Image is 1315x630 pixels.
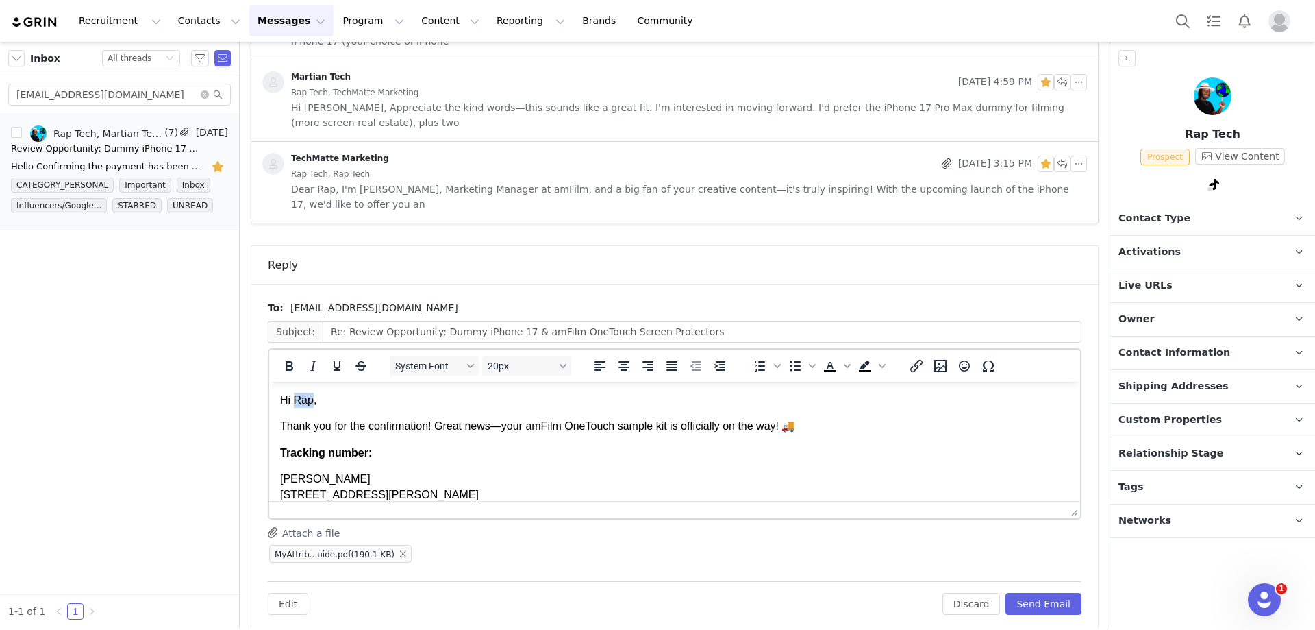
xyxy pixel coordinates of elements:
input: Add a subject line [323,321,1081,343]
button: Justify [660,356,684,376]
span: Inbox [177,178,210,193]
button: Insert/edit image [929,356,952,376]
a: [EMAIL_ADDRESS][DOMAIN_NAME] [230,123,392,134]
p: Thank you for the confirmation! Great news—your amFilm OneTouch sample kit is officially on the w... [11,37,800,52]
span: Tags [1118,480,1144,495]
div: Numbered list [749,356,783,376]
span: [EMAIL_ADDRESS][DOMAIN_NAME] [290,301,458,315]
span: 20px [488,361,555,372]
span: Contact Information [1118,346,1230,361]
i: icon: right [88,607,96,616]
span: [DATE] 4:59 PM [958,74,1032,90]
span: Inbox [30,51,60,66]
div: $500 (50% upfront on signing, 50% within 3 business days) [62,496,770,507]
button: Notifications [1229,5,1260,36]
span: Send Email [214,50,231,66]
li: 1-1 of 1 [8,603,45,620]
img: 9fb37345-3d03-473e-aecf-3f27dc37a90e.jpg [30,125,47,142]
img: placeholder-profile.jpg [1268,10,1290,32]
button: Program [334,5,412,36]
img: grin logo [11,16,59,29]
div: [PERSON_NAME] , [11,90,800,152]
button: Contacts [170,5,249,36]
button: Increase indent [708,356,731,376]
button: Fonts [390,356,479,376]
strong: What We’ll Provide: [62,431,151,441]
span: Subject: [268,321,323,343]
img: placeholder-contacts.jpeg [262,71,284,93]
a: 1 [68,604,83,619]
span: UNREAD [167,198,213,213]
span: (190.1 KB) [351,550,394,559]
div: $1,001–$2,000 20% [62,584,770,595]
div: Martian Tech [291,71,351,82]
div: $501–$1,000 15% [62,573,770,584]
button: Bold [277,356,301,376]
div: TechMatte Marketing [DATE] 3:15 PMRap Tech, Rap Tech Dear Rap, I'm [PERSON_NAME], Marketing Manag... [251,142,1098,223]
a: Martian Tech [262,71,351,93]
a: Tasks [1199,5,1229,36]
div: [DATE][DATE] 7:32 PM TechMatte Marketing < > wrote: [33,123,770,134]
button: Content [413,5,488,36]
button: Send Email [1005,593,1081,615]
strong: Flat Rate: [62,496,106,507]
span: 1 [1276,583,1287,594]
a: TechMatte Marketing [262,153,389,175]
span: Relationship Stage [1118,446,1224,461]
p: Hi Rap, [11,11,800,26]
button: Align center [612,356,636,376]
button: Insert/edit link [905,356,928,376]
button: Attach a file [268,524,340,541]
button: Italic [301,356,325,376]
i: icon: search [213,90,223,99]
button: Emojis [953,356,976,376]
button: Discard [942,593,1001,615]
a: Community [629,5,707,36]
div: All items will be provided at no cost to you. [62,474,770,485]
button: Align right [636,356,660,376]
div: 1x dummy iPhone 17 (your choice of iPhone 17 Air or Pro Max) [62,441,770,452]
span: CATEGORY_PERSONAL [11,178,114,193]
i: icon: down [166,54,174,64]
button: Profile [1260,10,1304,32]
span: System Font [395,361,462,372]
div: Background color [853,356,888,376]
div: $2,001–$5,000 25% [62,595,770,606]
span: [DATE] 3:15 PM [958,156,1032,172]
div: $0–$500 10% [62,562,770,573]
div: Hello I just filled out the form, based on my aggrements will you be sending out a contract? or w... [33,90,770,112]
div: Total Sales Your Commission [62,551,770,562]
div: [STREET_ADDRESS][PERSON_NAME] [11,106,800,121]
p: Rap Tech [1110,126,1315,143]
button: Messages [249,5,334,36]
button: Special character [977,356,1000,376]
span: Shipping Addresses [1118,379,1229,394]
span: Influencers/Google... [11,198,107,213]
span: (7) [162,125,178,140]
span: Activations [1118,245,1181,260]
button: View Content [1195,148,1285,165]
span: Custom Properties [1118,413,1222,428]
iframe: Intercom live chat [1248,583,1281,616]
span: Important [119,178,171,193]
input: Search mail [8,84,231,106]
div: Hello Confirming the payment has been received, please keep me updated for when products arrive O... [11,160,203,173]
div: Martian Tech [DATE] 4:59 PMRap Tech, TechMatte Marketing Hi [PERSON_NAME], Appreciate the kind wo... [251,60,1098,141]
button: Edit [268,593,308,615]
button: Strikethrough [349,356,373,376]
div: Text color [818,356,853,376]
span: MyAttrib...uide.pdf [275,550,351,559]
span: Prospect [1140,149,1190,165]
strong: Commission: [62,518,123,529]
div: Rap Tech, Martian Tech, TechMatte Marketing [53,128,162,139]
span: To: [268,301,284,315]
span: Hi [PERSON_NAME], Appreciate the kind words—this sounds like a great fit. I'm interested in movin... [291,100,1087,130]
div: 2x amFilm OneTouch Clear screen protectors [62,452,770,463]
iframe: Rich Text Area [269,382,1080,501]
img: Rap Tech [1194,77,1231,115]
a: Brands [574,5,628,36]
div: Reply [268,257,298,274]
img: placeholder-contacts.jpeg [262,153,284,175]
div: [DATE][DATE] 8:48 PM Martian Tech < > wrote: [42,332,770,343]
span: Networks [1118,513,1171,529]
